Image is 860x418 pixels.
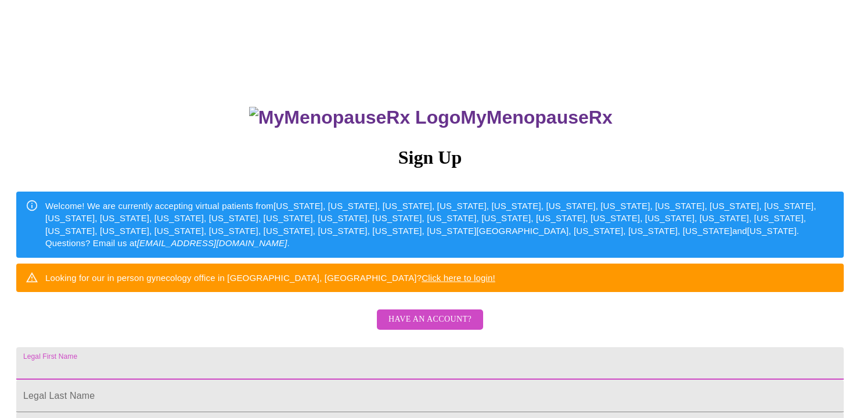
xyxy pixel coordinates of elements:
span: Have an account? [388,312,472,327]
button: Have an account? [377,309,483,330]
h3: Sign Up [16,147,844,168]
img: MyMenopauseRx Logo [249,107,460,128]
em: [EMAIL_ADDRESS][DOMAIN_NAME] [137,238,287,248]
div: Welcome! We are currently accepting virtual patients from [US_STATE], [US_STATE], [US_STATE], [US... [45,195,834,254]
a: Have an account? [374,322,486,332]
h3: MyMenopauseRx [18,107,844,128]
div: Looking for our in person gynecology office in [GEOGRAPHIC_DATA], [GEOGRAPHIC_DATA]? [45,267,495,289]
a: Click here to login! [422,273,495,283]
